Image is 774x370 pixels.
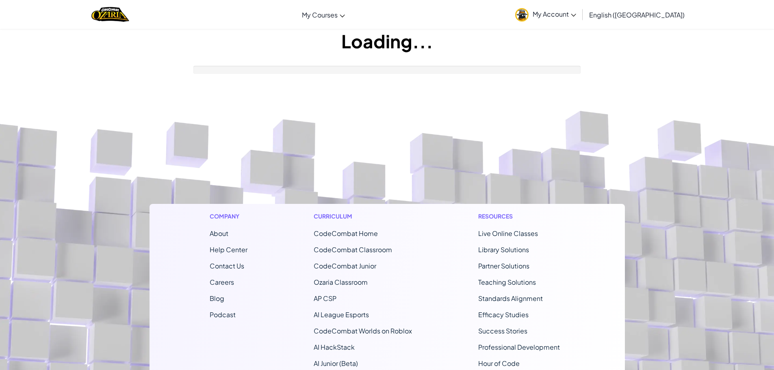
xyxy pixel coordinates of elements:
[478,343,560,351] a: Professional Development
[91,6,129,23] img: Home
[314,327,412,335] a: CodeCombat Worlds on Roblox
[585,4,689,26] a: English ([GEOGRAPHIC_DATA])
[478,327,527,335] a: Success Stories
[314,359,358,368] a: AI Junior (Beta)
[478,278,536,286] a: Teaching Solutions
[478,359,520,368] a: Hour of Code
[515,8,529,22] img: avatar
[314,229,378,238] span: CodeCombat Home
[533,10,576,18] span: My Account
[91,6,129,23] a: Ozaria by CodeCombat logo
[478,245,529,254] a: Library Solutions
[478,262,529,270] a: Partner Solutions
[210,278,234,286] a: Careers
[210,294,224,303] a: Blog
[210,212,247,221] h1: Company
[314,310,369,319] a: AI League Esports
[314,245,392,254] a: CodeCombat Classroom
[298,4,349,26] a: My Courses
[302,11,338,19] span: My Courses
[210,229,228,238] a: About
[314,294,336,303] a: AP CSP
[210,245,247,254] a: Help Center
[511,2,580,27] a: My Account
[314,278,368,286] a: Ozaria Classroom
[478,310,529,319] a: Efficacy Studies
[478,229,538,238] a: Live Online Classes
[314,212,412,221] h1: Curriculum
[210,262,244,270] span: Contact Us
[589,11,685,19] span: English ([GEOGRAPHIC_DATA])
[314,262,376,270] a: CodeCombat Junior
[478,212,565,221] h1: Resources
[314,343,355,351] a: AI HackStack
[478,294,543,303] a: Standards Alignment
[210,310,236,319] a: Podcast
